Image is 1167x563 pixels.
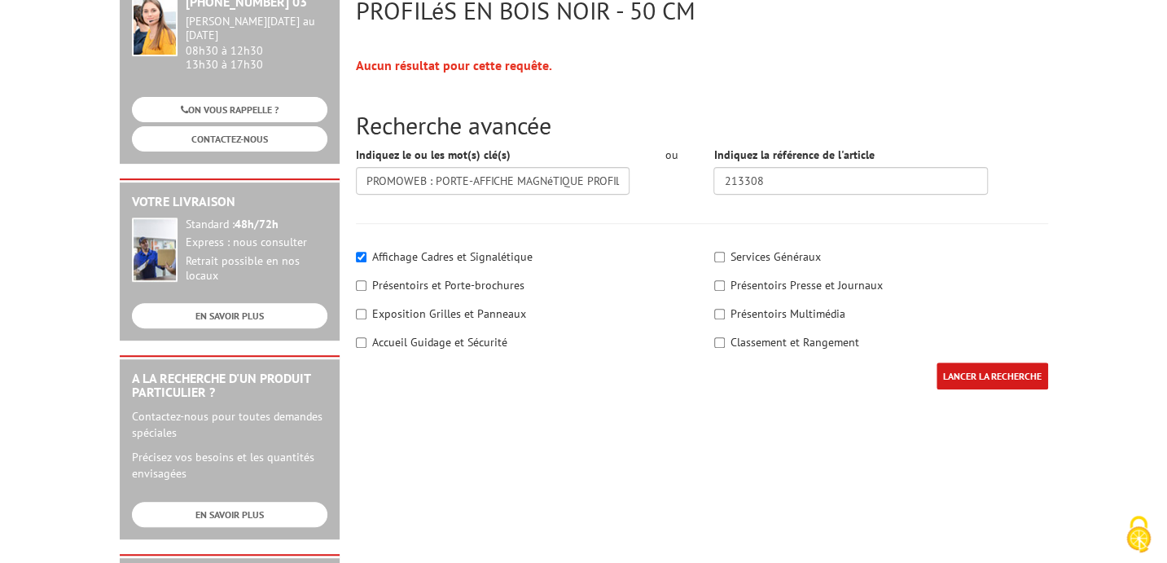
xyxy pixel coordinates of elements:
input: Services Généraux [714,252,725,262]
label: Présentoirs Presse et Journaux [730,278,883,292]
a: EN SAVOIR PLUS [132,502,327,527]
strong: 48h/72h [235,217,279,231]
h2: A la recherche d'un produit particulier ? [132,372,327,400]
input: Présentoirs Multimédia [714,309,725,319]
div: 08h30 à 12h30 13h30 à 17h30 [186,15,327,71]
img: widget-livraison.jpg [132,218,178,282]
label: Services Généraux [730,249,821,264]
h2: Recherche avancée [356,112,1048,139]
label: Indiquez la référence de l'article [713,147,874,163]
label: Exposition Grilles et Panneaux [372,306,526,321]
div: Standard : [186,218,327,232]
img: Cookies (fenêtre modale) [1118,514,1159,555]
p: Contactez-nous pour toutes demandes spéciales [132,408,327,441]
div: [PERSON_NAME][DATE] au [DATE] [186,15,327,42]
label: Accueil Guidage et Sécurité [372,335,507,350]
label: Classement et Rangement [730,335,859,350]
input: LANCER LA RECHERCHE [937,363,1048,389]
h2: Votre livraison [132,195,327,209]
a: ON VOUS RAPPELLE ? [132,97,327,122]
label: Présentoirs Multimédia [730,306,845,321]
input: Présentoirs et Porte-brochures [356,280,366,291]
label: Affichage Cadres et Signalétique [372,249,533,264]
button: Cookies (fenêtre modale) [1110,508,1167,563]
input: Exposition Grilles et Panneaux [356,309,366,319]
p: Précisez vos besoins et les quantités envisagées [132,449,327,482]
div: Express : nous consulter [186,235,327,250]
input: Accueil Guidage et Sécurité [356,337,366,348]
div: ou [654,147,689,163]
label: Indiquez le ou les mot(s) clé(s) [356,147,511,163]
a: CONTACTEZ-NOUS [132,126,327,152]
div: Retrait possible en nos locaux [186,254,327,284]
input: Affichage Cadres et Signalétique [356,252,366,262]
label: Présentoirs et Porte-brochures [372,278,524,292]
strong: Aucun résultat pour cette requête. [356,57,552,73]
input: Présentoirs Presse et Journaux [714,280,725,291]
a: EN SAVOIR PLUS [132,303,327,328]
input: Classement et Rangement [714,337,725,348]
